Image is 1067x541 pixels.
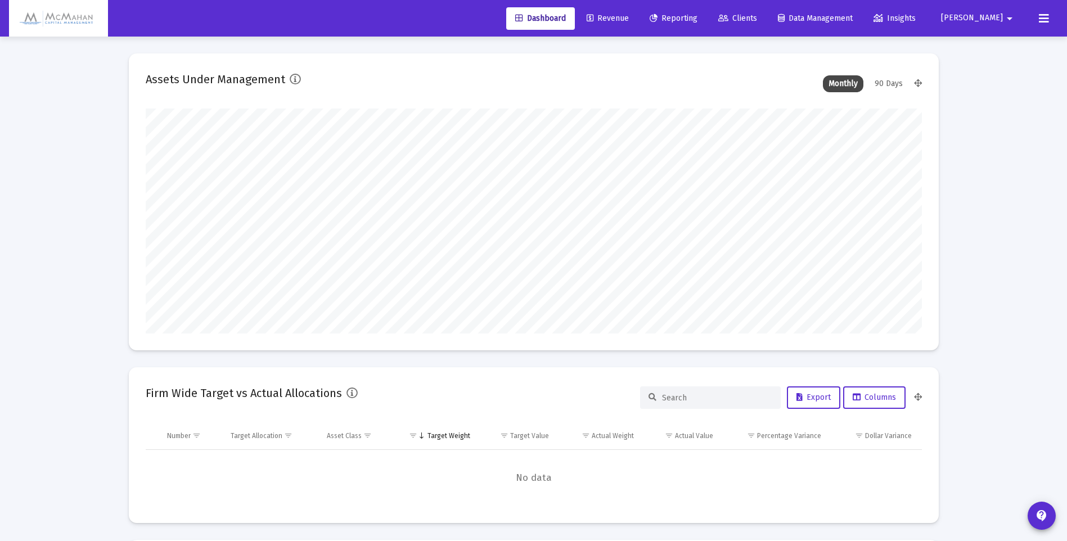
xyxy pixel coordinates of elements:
[167,431,191,440] div: Number
[941,13,1003,23] span: [PERSON_NAME]
[363,431,372,440] span: Show filter options for column 'Asset Class'
[843,386,906,409] button: Columns
[231,431,282,440] div: Target Allocation
[223,422,319,449] td: Column Target Allocation
[582,431,590,440] span: Show filter options for column 'Actual Weight'
[319,422,394,449] td: Column Asset Class
[1035,509,1048,522] mat-icon: contact_support
[641,7,706,30] a: Reporting
[506,7,575,30] a: Dashboard
[869,75,908,92] div: 90 Days
[146,70,285,88] h2: Assets Under Management
[1003,7,1016,30] mat-icon: arrow_drop_down
[662,393,772,403] input: Search
[721,422,829,449] td: Column Percentage Variance
[747,431,755,440] span: Show filter options for column 'Percentage Variance'
[515,13,566,23] span: Dashboard
[409,431,417,440] span: Show filter options for column 'Target Weight'
[787,386,840,409] button: Export
[592,431,634,440] div: Actual Weight
[192,431,201,440] span: Show filter options for column 'Number'
[769,7,862,30] a: Data Management
[510,431,549,440] div: Target Value
[650,13,697,23] span: Reporting
[823,75,863,92] div: Monthly
[855,431,863,440] span: Show filter options for column 'Dollar Variance'
[587,13,629,23] span: Revenue
[865,7,925,30] a: Insights
[500,431,508,440] span: Show filter options for column 'Target Value'
[478,422,557,449] td: Column Target Value
[796,393,831,402] span: Export
[146,422,922,506] div: Data grid
[327,431,362,440] div: Asset Class
[146,472,922,484] span: No data
[284,431,292,440] span: Show filter options for column 'Target Allocation'
[557,422,641,449] td: Column Actual Weight
[578,7,638,30] a: Revenue
[159,422,223,449] td: Column Number
[865,431,912,440] div: Dollar Variance
[853,393,896,402] span: Columns
[829,422,921,449] td: Column Dollar Variance
[709,7,766,30] a: Clients
[17,7,100,30] img: Dashboard
[394,422,478,449] td: Column Target Weight
[675,431,713,440] div: Actual Value
[928,7,1030,29] button: [PERSON_NAME]
[778,13,853,23] span: Data Management
[757,431,821,440] div: Percentage Variance
[146,384,342,402] h2: Firm Wide Target vs Actual Allocations
[718,13,757,23] span: Clients
[642,422,721,449] td: Column Actual Value
[665,431,673,440] span: Show filter options for column 'Actual Value'
[874,13,916,23] span: Insights
[427,431,470,440] div: Target Weight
